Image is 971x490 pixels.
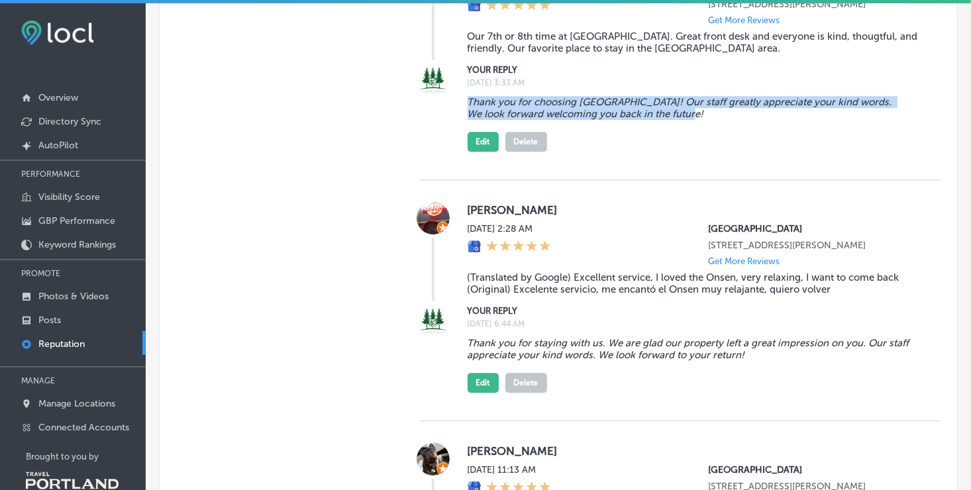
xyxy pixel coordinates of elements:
label: [PERSON_NAME] [468,444,920,458]
p: Cedartree Hotel [708,464,920,475]
p: Cedartree Hotel [708,223,920,234]
p: Connected Accounts [38,422,129,433]
p: Visibility Score [38,191,100,203]
p: Photos & Videos [38,291,109,302]
img: Image [417,63,450,96]
p: Posts [38,315,61,326]
label: [DATE] 11:13 AM [468,464,551,475]
p: AutoPilot [38,140,78,151]
p: 4901 NE Five Oaks Dr [708,240,920,251]
p: Get More Reviews [708,15,780,25]
label: [DATE] 6:44 AM [468,319,920,328]
label: YOUR REPLY [468,306,920,316]
p: Brought to you by [26,452,146,462]
p: Get More Reviews [708,256,780,266]
button: Edit [468,373,499,393]
p: Keyword Rankings [38,239,116,250]
label: [DATE] 2:28 AM [468,223,551,234]
blockquote: Thank you for staying with us. We are glad our property left a great impression on you. Our staff... [468,337,920,361]
button: Delete [505,373,547,393]
img: Travel Portland [26,472,119,489]
button: Delete [505,132,547,152]
p: GBP Performance [38,215,115,226]
label: [DATE] 3:33 AM [468,78,920,87]
p: Manage Locations [38,398,115,409]
p: Reputation [38,338,85,350]
label: YOUR REPLY [468,65,920,75]
blockquote: Thank you for choosing [GEOGRAPHIC_DATA]! Our staff greatly appreciate your kind words. We look f... [468,96,920,120]
div: 5 Stars [486,240,551,254]
blockquote: (Translated by Google) Excellent service, I loved the Onsen, very relaxing, I want to come back (... [468,271,920,295]
blockquote: Our 7th or 8th time at [GEOGRAPHIC_DATA]. Great front desk and everyone is kind, thougtful, and f... [468,30,920,54]
img: Image [417,304,450,337]
label: [PERSON_NAME] [468,203,920,217]
p: Directory Sync [38,116,101,127]
img: fda3e92497d09a02dc62c9cd864e3231.png [21,21,94,45]
p: Overview [38,92,78,103]
button: Edit [468,132,499,152]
